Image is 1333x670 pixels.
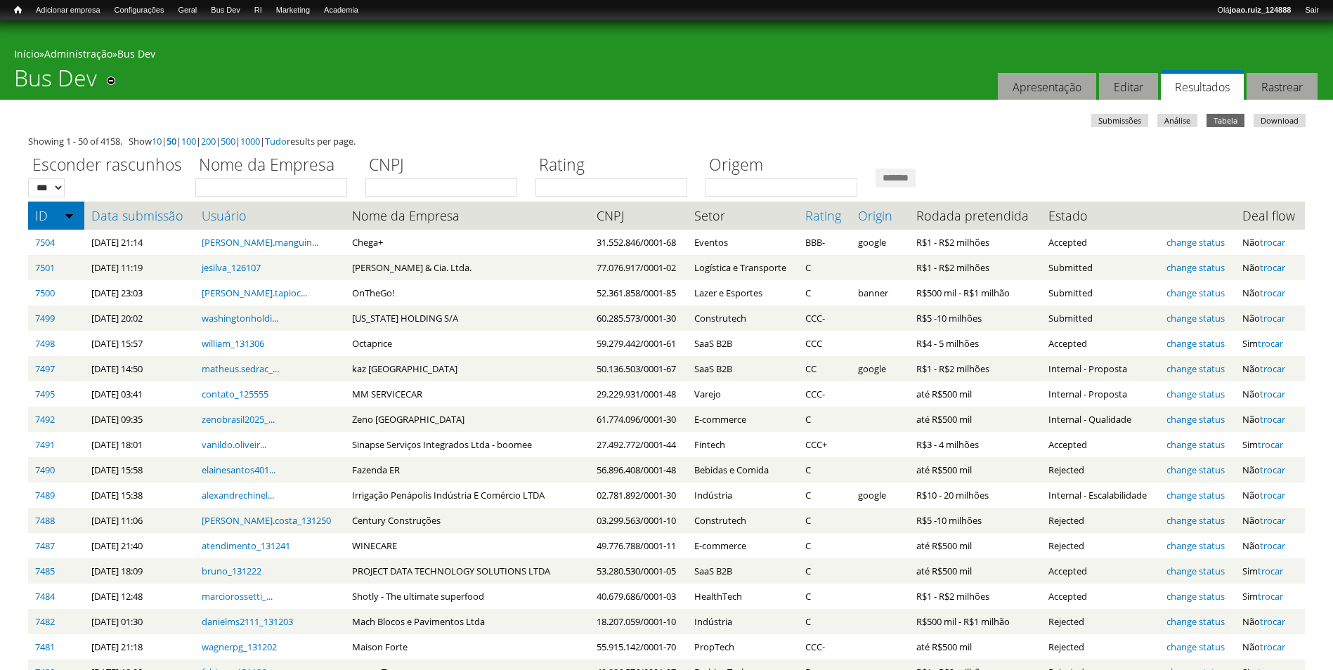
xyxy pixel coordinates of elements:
[35,438,55,451] a: 7491
[84,331,195,356] td: [DATE] 15:57
[1247,73,1318,100] a: Rastrear
[1157,114,1197,127] a: Análise
[152,135,162,147] a: 10
[1166,362,1225,375] a: change status
[590,482,687,508] td: 02.781.892/0001-30
[1260,464,1285,476] a: trocar
[202,362,279,375] a: matheus.sedrac_...
[28,134,1305,148] div: Showing 1 - 50 of 4158. Show | | | | | | results per page.
[202,464,275,476] a: elainesantos401...
[1041,280,1159,306] td: Submitted
[84,584,195,609] td: [DATE] 12:48
[1260,489,1285,501] a: trocar
[202,337,264,350] a: william_131306
[590,230,687,255] td: 31.552.846/0001-68
[798,457,850,482] td: C
[202,312,278,324] a: washingtonholdi...
[1041,558,1159,584] td: Accepted
[687,255,798,280] td: Logística e Transporte
[28,153,186,178] label: Esconder rascunhos
[798,432,850,457] td: CCC+
[590,255,687,280] td: 77.076.917/0001-02
[84,457,195,482] td: [DATE] 15:58
[1258,590,1283,603] a: trocar
[590,584,687,609] td: 40.679.686/0001-03
[1235,508,1305,533] td: Não
[798,331,850,356] td: CCC
[44,47,112,60] a: Administração
[1099,73,1158,100] a: Editar
[687,381,798,407] td: Varejo
[345,634,590,659] td: Maison Forte
[1166,464,1225,476] a: change status
[35,413,55,426] a: 7492
[202,539,290,552] a: atendimento_131241
[35,590,55,603] a: 7484
[269,4,317,18] a: Marketing
[108,4,171,18] a: Configurações
[1258,337,1283,350] a: trocar
[798,306,850,331] td: CCC-
[84,482,195,508] td: [DATE] 15:38
[687,609,798,634] td: Indústria
[798,533,850,558] td: C
[202,514,331,527] a: [PERSON_NAME].costa_131250
[202,615,293,628] a: danielms2111_131203
[202,236,318,249] a: [PERSON_NAME].manguin...
[84,508,195,533] td: [DATE] 11:06
[84,230,195,255] td: [DATE] 21:14
[345,202,590,230] th: Nome da Empresa
[35,615,55,628] a: 7482
[909,609,1041,634] td: R$500 mil - R$1 milhão
[365,153,526,178] label: CNPJ
[345,381,590,407] td: MM SERVICECAR
[84,255,195,280] td: [DATE] 11:19
[798,609,850,634] td: C
[91,209,188,223] a: Data submissão
[687,280,798,306] td: Lazer e Esportes
[1041,381,1159,407] td: Internal - Proposta
[909,482,1041,508] td: R$10 - 20 milhões
[1166,438,1225,451] a: change status
[345,558,590,584] td: PROJECT DATA TECHNOLOGY SOLUTIONS LTDA
[14,65,97,100] h1: Bus Dev
[798,558,850,584] td: C
[84,280,195,306] td: [DATE] 23:03
[35,539,55,552] a: 7487
[1166,539,1225,552] a: change status
[7,4,29,17] a: Início
[909,634,1041,659] td: até R$500 mil
[345,482,590,508] td: Irrigação Penápolis Indústria E Comércio LTDA
[1260,514,1285,527] a: trocar
[590,508,687,533] td: 03.299.563/0001-10
[1041,609,1159,634] td: Rejected
[1260,641,1285,653] a: trocar
[1041,533,1159,558] td: Rejected
[909,533,1041,558] td: até R$500 mil
[1235,306,1305,331] td: Não
[345,584,590,609] td: Shotly - The ultimate superfood
[1041,331,1159,356] td: Accepted
[240,135,260,147] a: 1000
[201,135,216,147] a: 200
[590,202,687,230] th: CNPJ
[1207,114,1244,127] a: Tabela
[851,280,910,306] td: banner
[798,381,850,407] td: CCC-
[317,4,365,18] a: Academia
[1041,230,1159,255] td: Accepted
[345,306,590,331] td: [US_STATE] HOLDING S/A
[1260,362,1285,375] a: trocar
[84,533,195,558] td: [DATE] 21:40
[590,381,687,407] td: 29.229.931/0001-48
[1166,413,1225,426] a: change status
[221,135,235,147] a: 500
[1235,331,1305,356] td: Sim
[590,457,687,482] td: 56.896.408/0001-48
[1235,356,1305,381] td: Não
[1235,457,1305,482] td: Não
[590,331,687,356] td: 59.279.442/0001-61
[535,153,696,178] label: Rating
[687,306,798,331] td: Construtech
[1041,432,1159,457] td: Accepted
